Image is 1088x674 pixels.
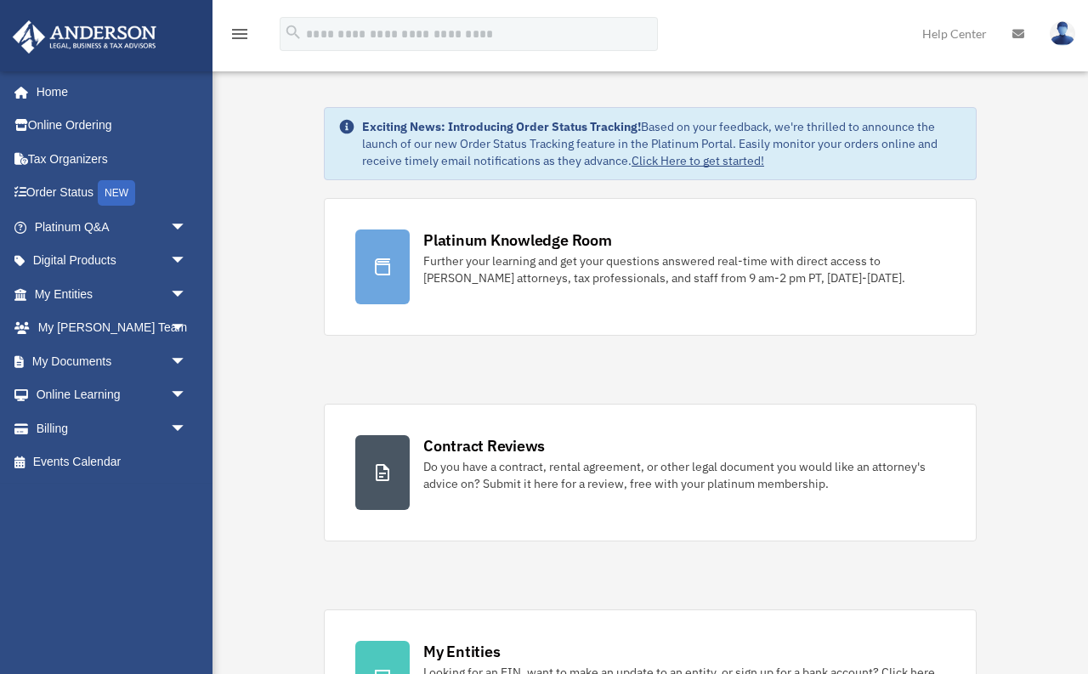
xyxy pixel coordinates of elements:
span: arrow_drop_down [170,378,204,413]
a: Online Learningarrow_drop_down [12,378,212,412]
a: Tax Organizers [12,142,212,176]
span: arrow_drop_down [170,277,204,312]
span: arrow_drop_down [170,311,204,346]
div: NEW [98,180,135,206]
div: Based on your feedback, we're thrilled to announce the launch of our new Order Status Tracking fe... [362,118,962,169]
div: Further your learning and get your questions answered real-time with direct access to [PERSON_NAM... [423,252,945,286]
div: Contract Reviews [423,435,545,456]
a: Platinum Q&Aarrow_drop_down [12,210,212,244]
a: Billingarrow_drop_down [12,411,212,445]
div: Do you have a contract, rental agreement, or other legal document you would like an attorney's ad... [423,458,945,492]
a: menu [229,30,250,44]
img: User Pic [1050,21,1075,46]
div: My Entities [423,641,500,662]
span: arrow_drop_down [170,344,204,379]
a: My Entitiesarrow_drop_down [12,277,212,311]
span: arrow_drop_down [170,411,204,446]
a: Contract Reviews Do you have a contract, rental agreement, or other legal document you would like... [324,404,977,541]
a: My Documentsarrow_drop_down [12,344,212,378]
div: Platinum Knowledge Room [423,229,612,251]
span: arrow_drop_down [170,210,204,245]
i: search [284,23,303,42]
a: Click Here to get started! [632,153,764,168]
a: Platinum Knowledge Room Further your learning and get your questions answered real-time with dire... [324,198,977,336]
span: arrow_drop_down [170,244,204,279]
i: menu [229,24,250,44]
a: Online Ordering [12,109,212,143]
a: My [PERSON_NAME] Teamarrow_drop_down [12,311,212,345]
strong: Exciting News: Introducing Order Status Tracking! [362,119,641,134]
img: Anderson Advisors Platinum Portal [8,20,161,54]
a: Order StatusNEW [12,176,212,211]
a: Home [12,75,204,109]
a: Digital Productsarrow_drop_down [12,244,212,278]
a: Events Calendar [12,445,212,479]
